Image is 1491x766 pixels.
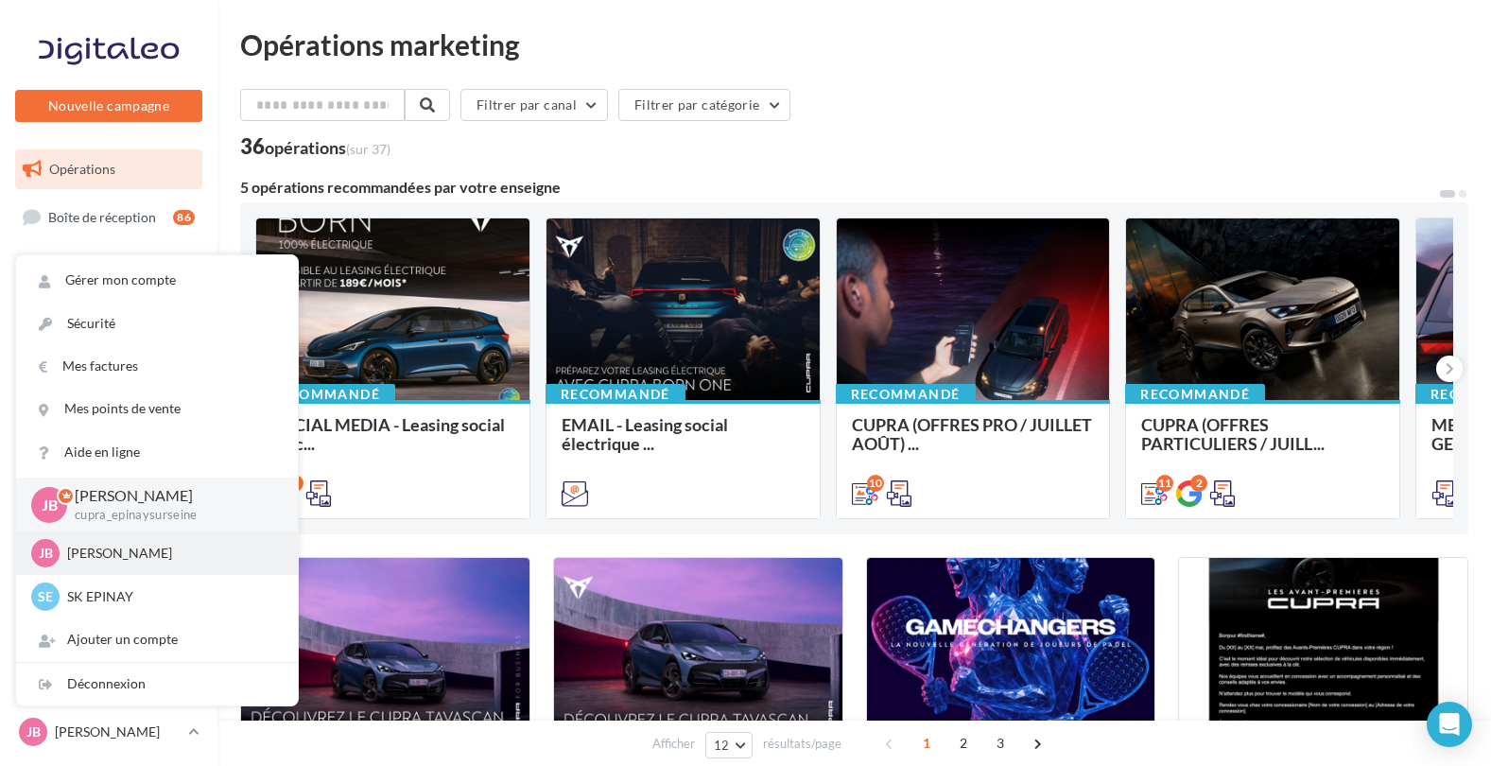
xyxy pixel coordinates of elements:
button: 12 [705,732,754,758]
a: Contacts [11,339,206,379]
span: JB [42,494,58,515]
a: Mes points de vente [16,388,298,430]
span: JB [26,722,41,741]
div: Opérations marketing [240,30,1468,59]
span: Afficher [652,735,695,753]
span: résultats/page [763,735,841,753]
p: SK EPINAY [67,587,275,606]
span: 12 [714,738,730,753]
div: Recommandé [255,384,395,405]
div: 36 [240,136,390,157]
span: 1 [911,728,942,758]
div: opérations [265,139,390,156]
a: Sécurité [16,303,298,345]
a: PLV et print personnalisable [11,480,206,536]
p: [PERSON_NAME] [75,485,268,507]
span: 2 [948,728,979,758]
div: 11 [1156,475,1173,492]
span: EMAIL - Leasing social électrique ... [562,414,728,454]
a: Campagnes DataOnDemand [11,543,206,599]
div: Recommandé [1125,384,1265,405]
div: Déconnexion [16,663,298,705]
div: Recommandé [836,384,976,405]
span: CUPRA (OFFRES PARTICULIERS / JUILL... [1141,414,1325,454]
div: 5 opérations recommandées par votre enseigne [240,180,1438,195]
div: 2 [1190,475,1207,492]
div: Ajouter un compte [16,618,298,661]
div: 86 [173,210,195,225]
div: 10 [867,475,884,492]
span: 3 [985,728,1015,758]
span: SE [38,587,53,606]
a: Mes factures [16,345,298,388]
button: Nouvelle campagne [15,90,202,122]
a: Gérer mon compte [16,259,298,302]
span: (sur 37) [346,141,390,157]
p: cupra_epinaysurseine [75,507,268,524]
p: [PERSON_NAME] [67,544,275,563]
span: Boîte de réception [48,208,156,224]
a: Opérations [11,149,206,189]
span: Opérations [49,161,115,177]
a: Visibilité en ligne [11,245,206,285]
span: CUPRA (OFFRES PRO / JUILLET AOÛT) ... [852,414,1092,454]
span: JB [39,544,53,563]
button: Filtrer par canal [460,89,608,121]
div: Open Intercom Messenger [1427,702,1472,747]
a: Boîte de réception86 [11,197,206,237]
a: Campagnes [11,292,206,332]
a: Médiathèque [11,386,206,426]
a: JB [PERSON_NAME] [15,714,202,750]
a: Aide en ligne [16,431,298,474]
span: SOCIAL MEDIA - Leasing social élec... [271,414,505,454]
p: [PERSON_NAME] [55,722,181,741]
button: Filtrer par catégorie [618,89,790,121]
a: Calendrier [11,433,206,473]
div: Recommandé [546,384,685,405]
